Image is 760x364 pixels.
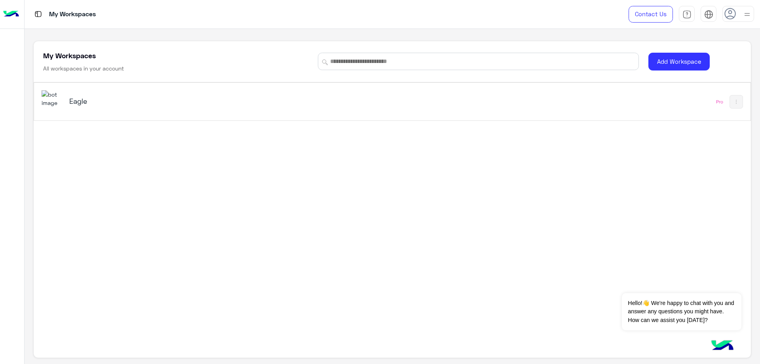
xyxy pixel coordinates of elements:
[704,10,713,19] img: tab
[42,90,63,107] img: 713415422032625
[3,6,19,23] img: Logo
[716,99,723,105] div: Pro
[43,51,96,60] h5: My Workspaces
[648,53,710,71] button: Add Workspace
[69,96,322,106] h5: Eagle
[682,10,692,19] img: tab
[622,293,741,330] span: Hello!👋 We're happy to chat with you and answer any questions you might have. How can we assist y...
[629,6,673,23] a: Contact Us
[43,65,124,72] h6: All workspaces in your account
[33,9,43,19] img: tab
[709,332,736,360] img: hulul-logo.png
[742,10,752,19] img: profile
[49,9,96,20] p: My Workspaces
[679,6,695,23] a: tab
